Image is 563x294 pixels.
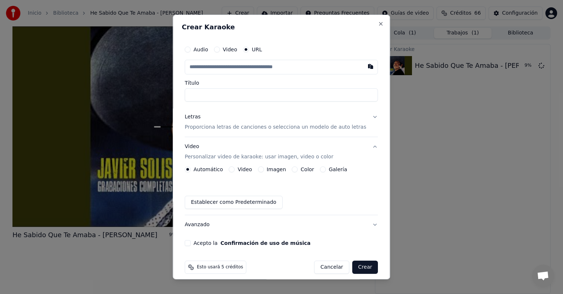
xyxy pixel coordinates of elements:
label: Color [301,167,314,172]
button: Acepto la [221,240,311,246]
label: Automático [194,167,223,172]
div: Letras [185,113,200,121]
div: Video [185,143,333,161]
div: VideoPersonalizar video de karaoke: usar imagen, video o color [185,166,378,215]
button: Establecer como Predeterminado [185,196,283,209]
button: Crear [352,261,378,274]
button: LetrasProporciona letras de canciones o selecciona un modelo de auto letras [185,107,378,137]
h2: Crear Karaoke [182,24,381,30]
p: Proporciona letras de canciones o selecciona un modelo de auto letras [185,124,366,131]
button: VideoPersonalizar video de karaoke: usar imagen, video o color [185,137,378,166]
button: Avanzado [185,215,378,234]
span: Esto usará 5 créditos [197,264,243,270]
label: Video [238,167,252,172]
label: Imagen [267,167,286,172]
label: Acepto la [194,240,310,246]
label: Galería [329,167,347,172]
label: URL [252,47,262,52]
label: Audio [194,47,208,52]
label: Video [223,47,237,52]
label: Título [185,80,378,85]
button: Cancelar [314,261,350,274]
p: Personalizar video de karaoke: usar imagen, video o color [185,153,333,161]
